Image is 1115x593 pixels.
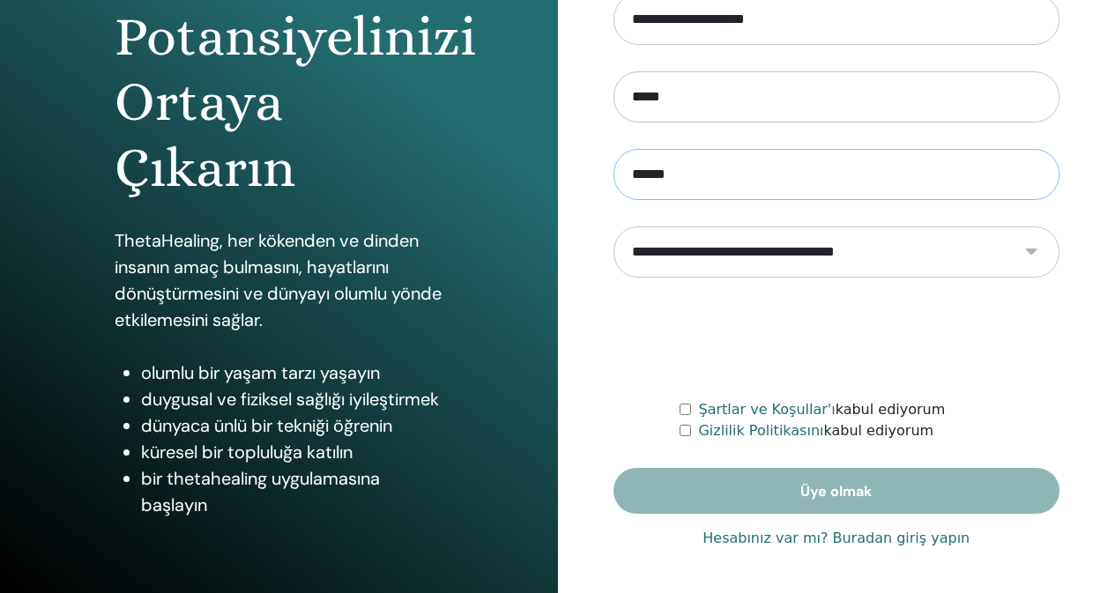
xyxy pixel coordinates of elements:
font: Hesabınız var mı? Buradan giriş yapın [702,530,970,546]
font: duygusal ve fiziksel sağlığı iyileştirmek [141,388,439,411]
a: Şartlar ve Koşullar'ı [698,401,835,418]
font: olumlu bir yaşam tarzı yaşayın [141,361,380,384]
font: kabul ediyorum [823,422,933,439]
font: ThetaHealing, her kökenden ve dinden insanın amaç bulmasını, hayatlarını dönüştürmesini ve dünyay... [115,229,442,331]
font: bir thetahealing uygulamasına başlayın [141,467,380,516]
font: küresel bir topluluğa katılın [141,441,353,463]
iframe: reCAPTCHA [702,304,970,373]
font: kabul ediyorum [836,401,946,418]
font: dünyaca ünlü bir tekniği öğrenin [141,414,392,437]
a: Gizlilik Politikasını [698,422,823,439]
a: Hesabınız var mı? Buradan giriş yapın [702,528,970,549]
